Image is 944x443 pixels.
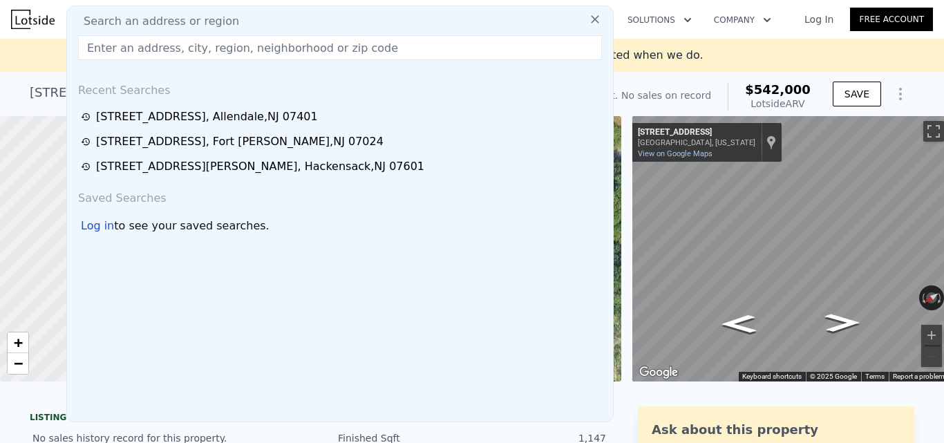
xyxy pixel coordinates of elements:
[11,10,55,29] img: Lotside
[810,373,857,380] span: © 2025 Google
[638,138,755,147] div: [GEOGRAPHIC_DATA], [US_STATE]
[636,364,681,381] a: Open this area in Google Maps (opens a new window)
[96,133,384,150] div: [STREET_ADDRESS] , Fort [PERSON_NAME] , NJ 07024
[638,149,712,158] a: View on Google Maps
[921,346,942,367] button: Zoom out
[616,8,703,32] button: Solutions
[78,35,602,60] input: Enter an address, city, region, neighborhood or zip code
[703,8,782,32] button: Company
[850,8,933,31] a: Free Account
[745,82,811,97] span: $542,000
[30,83,283,102] div: [STREET_ADDRESS] , Allendale , NJ 07401
[742,372,802,381] button: Keyboard shortcuts
[652,420,900,440] div: Ask about this property
[706,310,771,337] path: Go Northeast, Pittis Ave
[638,127,755,138] div: [STREET_ADDRESS]
[81,109,603,125] a: [STREET_ADDRESS], Allendale,NJ 07401
[788,12,850,26] a: Log In
[8,332,28,353] a: Zoom in
[14,355,23,372] span: −
[8,353,28,374] a: Zoom out
[81,158,603,175] a: [STREET_ADDRESS][PERSON_NAME], Hackensack,NJ 07601
[919,285,927,310] button: Rotate counterclockwise
[96,109,318,125] div: [STREET_ADDRESS] , Allendale , NJ 07401
[114,218,269,234] span: to see your saved searches.
[923,121,944,142] button: Toggle fullscreen view
[865,373,885,380] a: Terms (opens in new tab)
[73,71,607,104] div: Recent Searches
[81,133,603,150] a: [STREET_ADDRESS], Fort [PERSON_NAME],NJ 07024
[833,82,881,106] button: SAVE
[73,13,239,30] span: Search an address or region
[766,135,776,150] a: Show location on map
[887,80,914,108] button: Show Options
[921,325,942,346] button: Zoom in
[565,88,711,102] div: Off Market. No sales on record
[30,412,306,426] div: LISTING & SALE HISTORY
[96,158,424,175] div: [STREET_ADDRESS][PERSON_NAME] , Hackensack , NJ 07601
[81,218,114,234] div: Log in
[810,309,875,336] path: Go Southwest, Pittis Ave
[636,364,681,381] img: Google
[73,179,607,212] div: Saved Searches
[745,97,811,111] div: Lotside ARV
[14,334,23,351] span: +
[936,285,944,310] button: Rotate clockwise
